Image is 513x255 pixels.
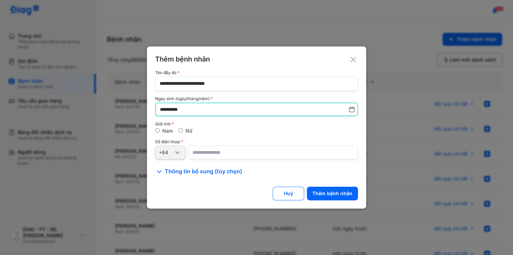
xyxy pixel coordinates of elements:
span: Thông tin bổ sung (tùy chọn) [165,167,242,176]
div: Tên đầy đủ [155,70,358,75]
div: Số điện thoại [155,139,358,144]
div: Thêm bệnh nhân [155,55,358,64]
div: Giới tính [155,122,358,126]
button: Huỷ [273,187,304,200]
div: Ngày sinh (ngày/tháng/năm) [155,96,358,101]
button: Thêm bệnh nhân [307,187,358,200]
div: +84 [159,149,173,156]
label: Nam [162,128,173,134]
label: Nữ [186,128,192,134]
div: Thêm bệnh nhân [312,190,352,197]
